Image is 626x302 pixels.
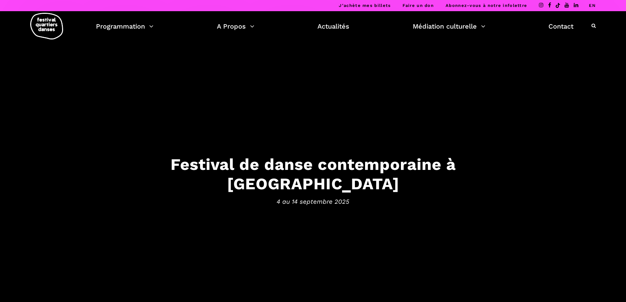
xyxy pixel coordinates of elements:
a: EN [589,3,596,8]
a: Contact [548,21,573,32]
a: Médiation culturelle [413,21,485,32]
a: J’achète mes billets [339,3,391,8]
a: Abonnez-vous à notre infolettre [446,3,527,8]
a: A Propos [217,21,254,32]
span: 4 au 14 septembre 2025 [109,197,517,206]
a: Programmation [96,21,153,32]
h3: Festival de danse contemporaine à [GEOGRAPHIC_DATA] [109,155,517,194]
a: Faire un don [403,3,434,8]
img: logo-fqd-med [30,13,63,39]
a: Actualités [317,21,349,32]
